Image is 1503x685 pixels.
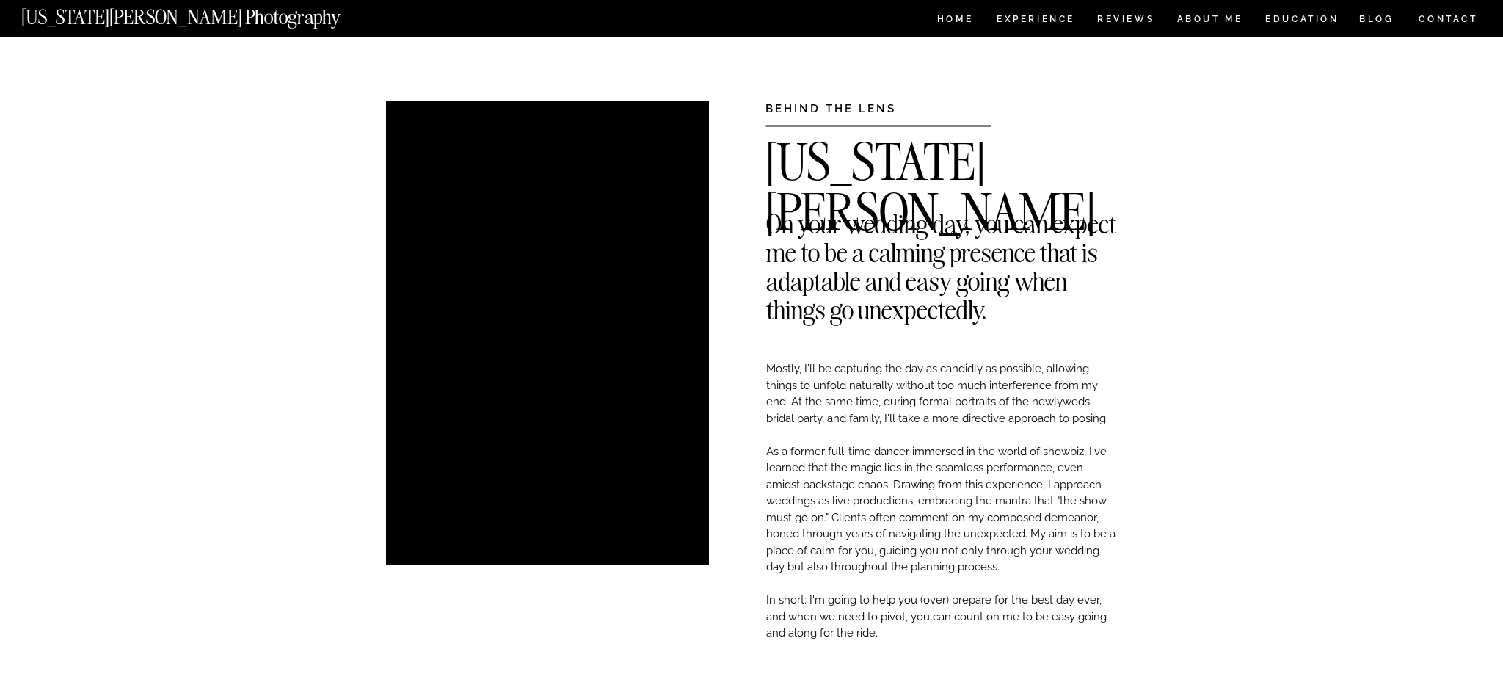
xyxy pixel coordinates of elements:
[21,7,390,20] a: [US_STATE][PERSON_NAME] Photography
[766,209,1117,231] h2: On your wedding day, you can expect me to be a calming presence that is adaptable and easy going ...
[1359,15,1394,27] a: BLOG
[1176,15,1243,27] a: ABOUT ME
[997,15,1074,27] a: Experience
[765,137,1117,159] h2: [US_STATE][PERSON_NAME]
[1418,11,1479,27] a: CONTACT
[765,101,945,112] h3: BEHIND THE LENS
[1264,15,1341,27] a: EDUCATION
[934,15,976,27] a: HOME
[1097,15,1152,27] a: REVIEWS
